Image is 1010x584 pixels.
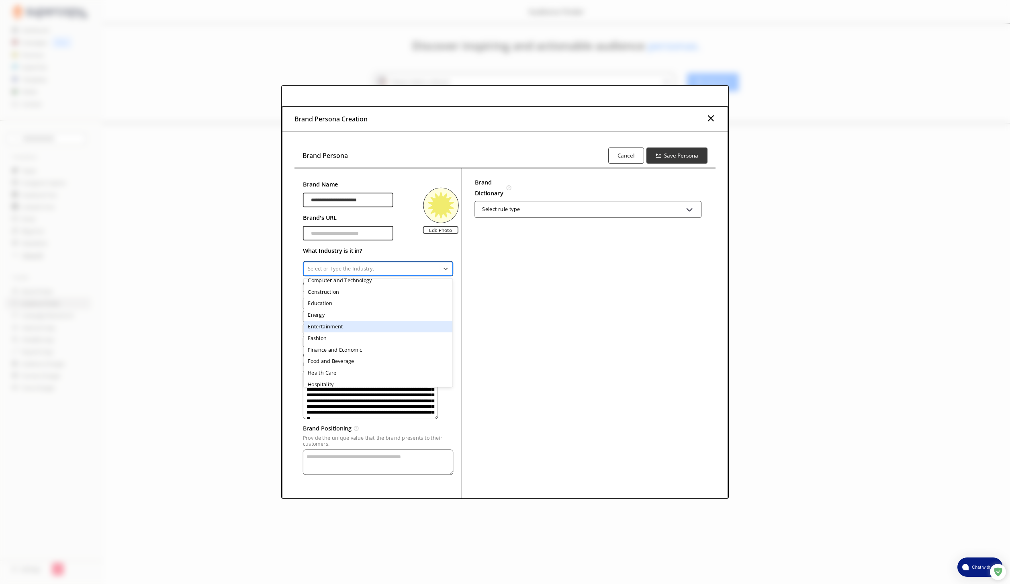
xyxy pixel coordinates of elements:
h3: Brand Positioning [303,423,352,434]
div: Hospitality [303,379,452,390]
h3: Brand Persona Creation [294,113,368,125]
h2: Brand Dictionary [475,177,503,199]
b: Save Persona [664,152,698,159]
img: Tooltip Icon [507,186,511,191]
h2: What Industry is it in? [303,245,454,256]
div: Fashion [303,332,452,344]
h2: Brand Name [303,179,393,190]
button: atlas-launcher [957,557,1003,577]
div: Select rule type [483,207,520,212]
div: Energy [303,309,452,321]
div: Entertainment [303,321,452,332]
div: Education [303,297,452,309]
img: Tooltip Icon [354,426,359,431]
h3: Quick Description [303,350,352,361]
p: Select all that apply [303,289,454,295]
textarea: textarea-textarea [303,449,454,475]
div: Food and Beverage [303,355,452,367]
input: brand-persona-input-input [303,193,393,207]
div: Health Care [303,367,452,379]
h3: What is the brand's tone of voice? [303,279,454,289]
h2: Brand's URL [303,212,393,223]
b: Cancel [617,152,635,159]
div: Finance and Economic [303,344,452,355]
img: Close [706,113,716,123]
p: Provide the unique value that the brand presents to their customers. [303,435,454,447]
input: brand-persona-input-input [303,226,393,240]
textarea: textarea-textarea [303,371,438,420]
label: Edit Photo [423,226,458,234]
input: tone-input [303,336,339,347]
div: Computer and Technology [303,275,452,286]
p: Provide a description of the brand. [303,362,454,367]
div: tone-text-list [303,298,454,347]
img: Close [423,187,458,223]
button: Save Persona [646,148,708,164]
div: Construction [303,286,452,297]
button: Cancel [608,148,644,164]
span: Chat with us [969,564,998,570]
h3: Brand Persona [303,150,348,162]
img: Close [685,205,694,214]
